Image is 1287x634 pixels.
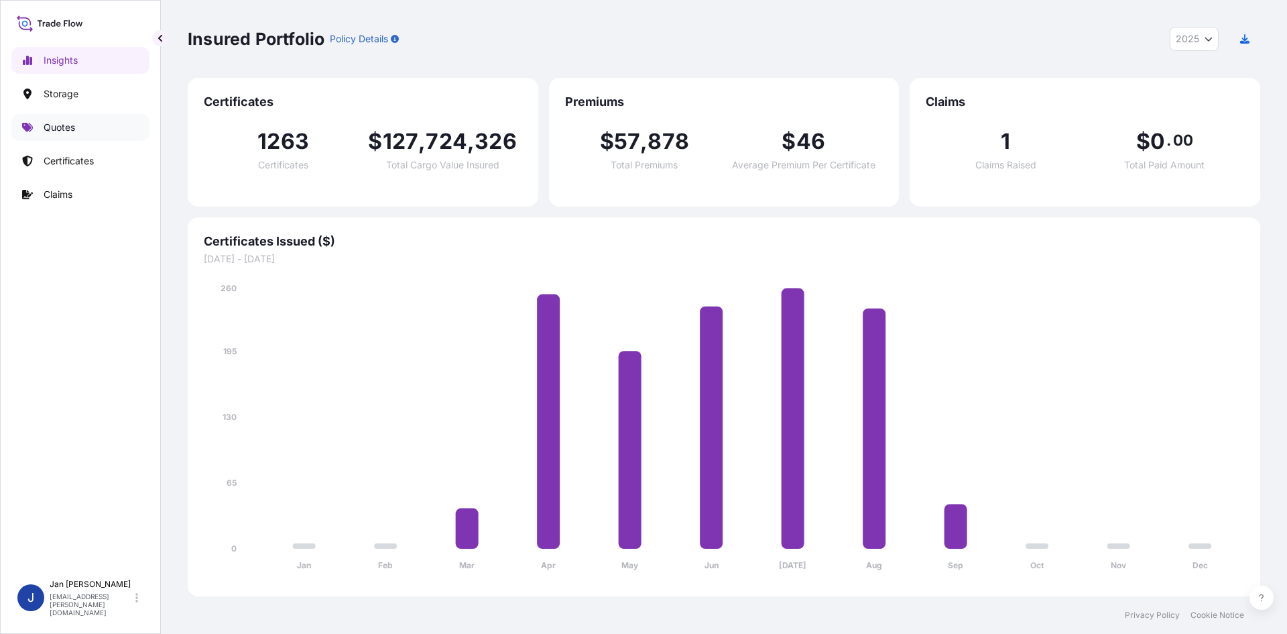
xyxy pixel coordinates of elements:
tspan: 130 [223,412,237,422]
span: Certificates [258,160,308,170]
p: Quotes [44,121,75,134]
p: Insights [44,54,78,67]
tspan: 0 [231,543,237,553]
p: Insured Portfolio [188,28,324,50]
tspan: Jun [704,560,719,570]
span: 0 [1150,131,1165,152]
p: Storage [44,87,78,101]
tspan: Jan [297,560,311,570]
a: Quotes [11,114,149,141]
tspan: Apr [541,560,556,570]
p: Certificates [44,154,94,168]
span: Total Premiums [611,160,678,170]
span: . [1166,135,1171,146]
span: $ [600,131,614,152]
tspan: [DATE] [779,560,806,570]
span: Claims [926,94,1244,110]
tspan: Feb [378,560,393,570]
span: Premiums [565,94,883,110]
a: Certificates [11,148,149,174]
span: 2025 [1176,32,1199,46]
span: , [640,131,648,152]
span: Average Premium Per Certificate [732,160,875,170]
tspan: Sep [948,560,963,570]
span: $ [782,131,796,152]
tspan: Oct [1030,560,1044,570]
span: [DATE] - [DATE] [204,252,1244,266]
a: Cookie Notice [1190,610,1244,621]
a: Claims [11,181,149,208]
span: J [27,591,34,604]
tspan: 65 [227,478,237,488]
span: $ [368,131,382,152]
p: Claims [44,188,72,201]
button: Year Selector [1170,27,1219,51]
p: Policy Details [330,32,388,46]
tspan: Aug [866,560,882,570]
a: Privacy Policy [1125,610,1180,621]
span: , [418,131,426,152]
tspan: Dec [1192,560,1208,570]
span: 724 [426,131,467,152]
a: Insights [11,47,149,74]
span: 127 [383,131,419,152]
span: 57 [614,131,640,152]
p: [EMAIL_ADDRESS][PERSON_NAME][DOMAIN_NAME] [50,592,133,617]
span: Certificates Issued ($) [204,233,1244,250]
tspan: Mar [459,560,475,570]
span: Claims Raised [975,160,1036,170]
span: Total Paid Amount [1124,160,1205,170]
span: $ [1136,131,1150,152]
a: Storage [11,81,149,107]
span: 1263 [257,131,309,152]
tspan: May [621,560,639,570]
tspan: 195 [223,346,237,356]
span: 46 [796,131,825,152]
span: 878 [648,131,689,152]
tspan: 260 [221,283,237,293]
span: , [467,131,475,152]
span: 326 [475,131,517,152]
p: Jan [PERSON_NAME] [50,579,133,590]
span: Total Cargo Value Insured [386,160,499,170]
span: 00 [1173,135,1193,146]
span: Certificates [204,94,522,110]
tspan: Nov [1111,560,1127,570]
span: 1 [1001,131,1010,152]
